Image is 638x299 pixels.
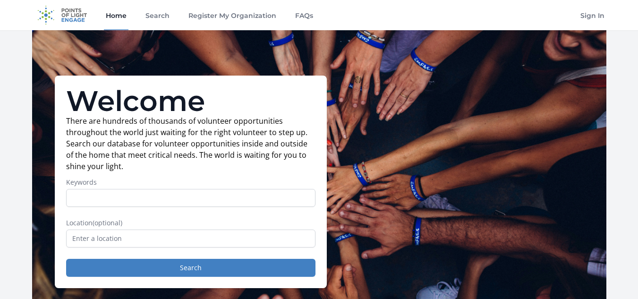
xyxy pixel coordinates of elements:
span: (optional) [93,218,122,227]
label: Location [66,218,315,228]
p: There are hundreds of thousands of volunteer opportunities throughout the world just waiting for ... [66,115,315,172]
label: Keywords [66,178,315,187]
input: Enter a location [66,230,315,248]
h1: Welcome [66,87,315,115]
button: Search [66,259,315,277]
